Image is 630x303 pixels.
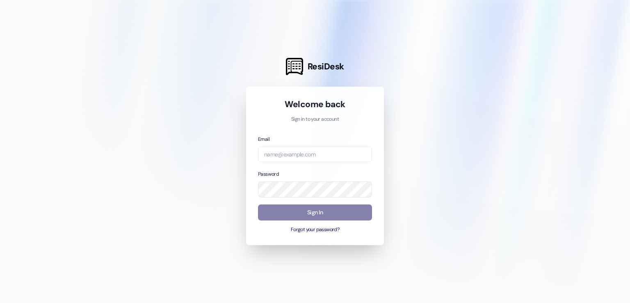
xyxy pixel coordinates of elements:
label: Password [258,171,279,177]
p: Sign in to your account [258,116,372,123]
input: name@example.com [258,147,372,163]
h1: Welcome back [258,99,372,110]
button: Forgot your password? [258,226,372,234]
button: Sign In [258,204,372,220]
img: ResiDesk Logo [286,58,303,75]
span: ResiDesk [308,61,344,72]
label: Email [258,136,269,142]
